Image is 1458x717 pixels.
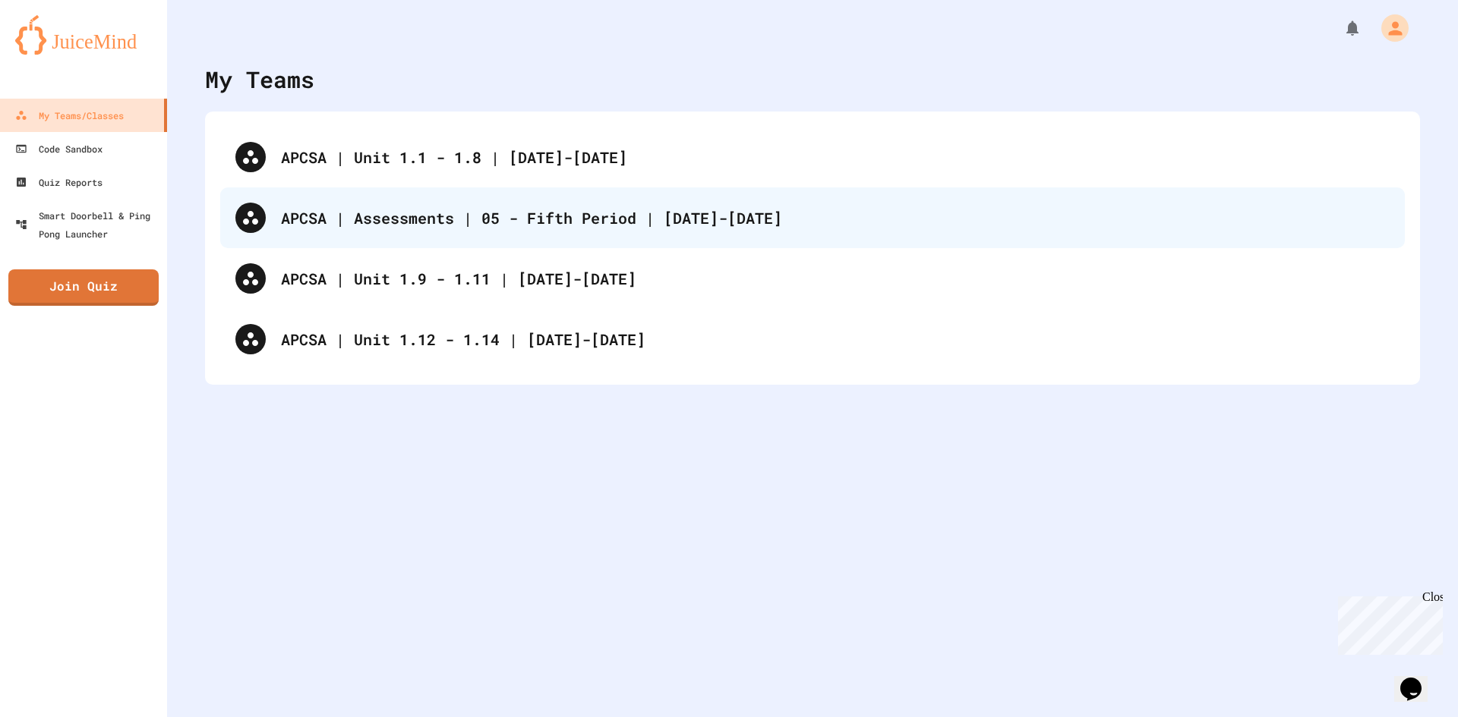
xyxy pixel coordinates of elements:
[1315,15,1365,41] div: My Notifications
[220,187,1405,248] div: APCSA | Assessments | 05 - Fifth Period | [DATE]-[DATE]
[15,106,124,124] div: My Teams/Classes
[281,206,1390,229] div: APCSA | Assessments | 05 - Fifth Period | [DATE]-[DATE]
[220,248,1405,309] div: APCSA | Unit 1.9 - 1.11 | [DATE]-[DATE]
[281,328,1390,351] div: APCSA | Unit 1.12 - 1.14 | [DATE]-[DATE]
[1365,11,1412,46] div: My Account
[220,309,1405,370] div: APCSA | Unit 1.12 - 1.14 | [DATE]-[DATE]
[15,140,103,158] div: Code Sandbox
[1332,590,1443,655] iframe: chat widget
[281,146,1390,168] div: APCSA | Unit 1.1 - 1.8 | [DATE]-[DATE]
[205,62,314,96] div: My Teams
[220,127,1405,187] div: APCSA | Unit 1.1 - 1.8 | [DATE]-[DATE]
[15,15,152,55] img: logo-orange.svg
[281,267,1390,290] div: APCSA | Unit 1.9 - 1.11 | [DATE]-[DATE]
[15,173,103,191] div: Quiz Reports
[1394,656,1443,702] iframe: chat widget
[15,206,161,243] div: Smart Doorbell & Ping Pong Launcher
[6,6,105,96] div: Chat with us now!Close
[8,269,159,306] a: Join Quiz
